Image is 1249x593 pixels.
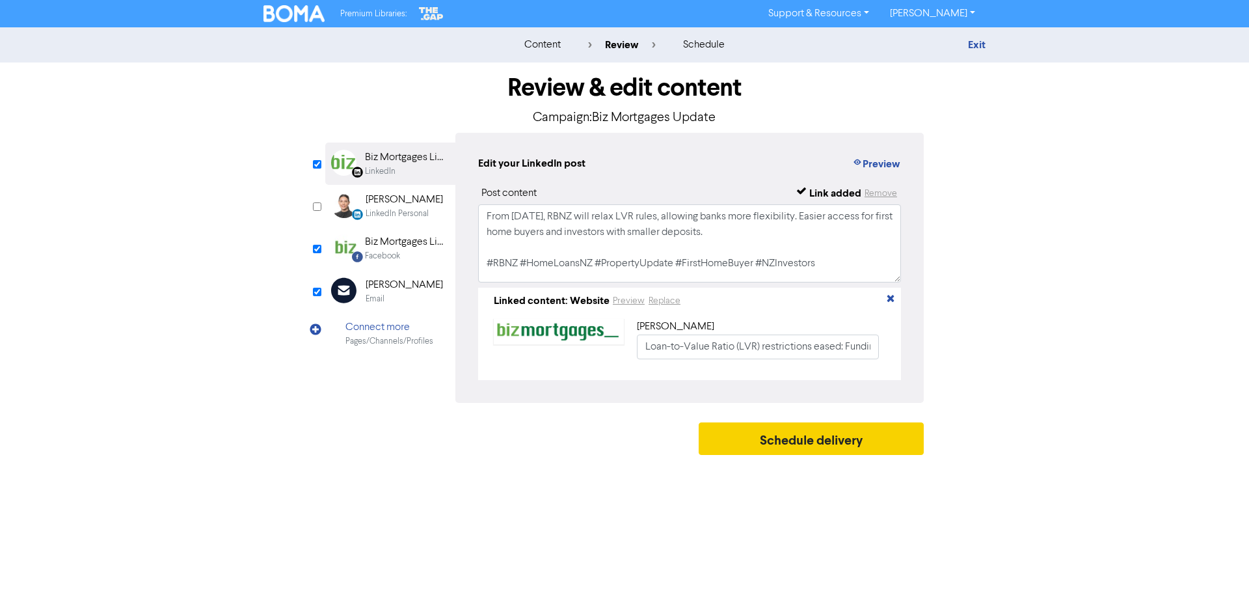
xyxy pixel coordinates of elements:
a: Preview [612,296,645,306]
img: The Gap [417,5,446,22]
span: Premium Libraries: [340,10,407,18]
textarea: From [DATE], RBNZ will relax LVR rules, allowing banks more flexibility. Easier access for first ... [478,204,901,283]
button: Replace [648,294,681,309]
div: schedule [683,37,725,53]
iframe: Chat Widget [1184,531,1249,593]
div: Link added [809,186,861,201]
div: Linkedin Biz Mortgages LimitedLinkedIn [325,143,455,185]
div: Edit your LinkedIn post [478,156,585,172]
div: Connect morePages/Channels/Profiles [325,312,455,355]
div: Facebook Biz Mortgages LimitedFacebook [325,227,455,269]
div: LinkedinPersonal [PERSON_NAME]LinkedIn Personal [325,185,455,227]
button: Preview [852,156,901,172]
div: LinkedIn [365,165,396,178]
div: review [588,37,656,53]
img: LinkedinPersonal [331,192,357,218]
a: Support & Resources [758,3,880,24]
button: Preview [612,294,645,309]
div: Facebook [365,250,400,262]
div: Linked content: Website [494,293,610,309]
img: Biz%20M%20Logo%20.jpg [494,319,624,344]
div: Post content [481,186,537,201]
button: Remove [864,186,898,201]
p: Campaign: Biz Mortgages Update [325,108,924,128]
h1: Review & edit content [325,73,924,103]
div: Email [366,293,384,305]
div: content [524,37,561,53]
div: Pages/Channels/Profiles [345,335,433,348]
div: [PERSON_NAME] [366,192,443,208]
div: [PERSON_NAME]Email [325,270,455,312]
img: Facebook [331,234,356,260]
img: BOMA Logo [263,5,325,22]
img: Linkedin [331,150,356,176]
a: Exit [968,38,986,51]
div: Biz Mortgages Limited [365,150,448,165]
button: Schedule delivery [699,422,924,455]
div: [PERSON_NAME] [637,319,879,335]
div: [PERSON_NAME] [366,277,443,293]
div: LinkedIn Personal [366,208,429,220]
div: Biz Mortgages Limited [365,234,448,250]
div: Connect more [345,320,433,335]
a: [PERSON_NAME] [880,3,986,24]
